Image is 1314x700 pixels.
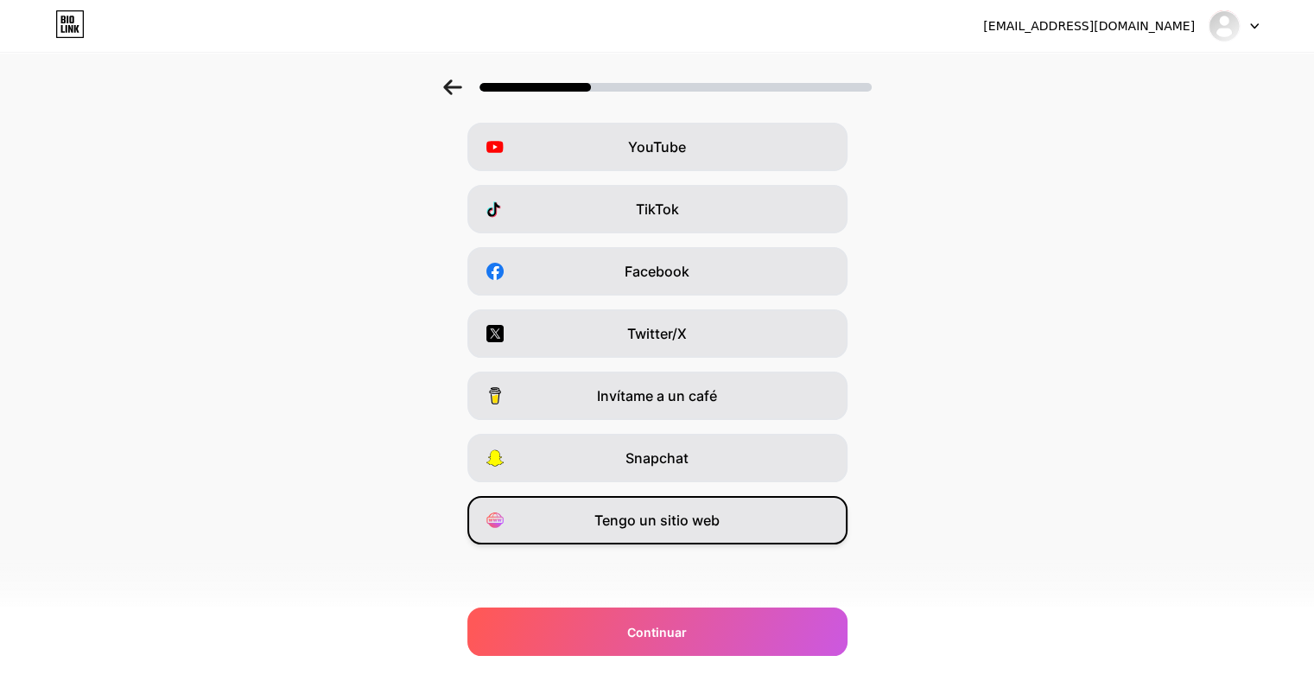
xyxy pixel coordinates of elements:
[1208,10,1241,42] img: Carlos Guevara
[627,325,687,342] font: Twitter/X
[594,512,720,529] font: Tengo un sitio web
[636,200,679,218] font: TikTok
[628,138,686,156] font: YouTube
[625,449,689,467] font: Snapchat
[627,625,687,640] font: Continuar
[625,263,689,280] font: Facebook
[597,387,717,404] font: Invítame a un café
[983,19,1195,33] font: [EMAIL_ADDRESS][DOMAIN_NAME]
